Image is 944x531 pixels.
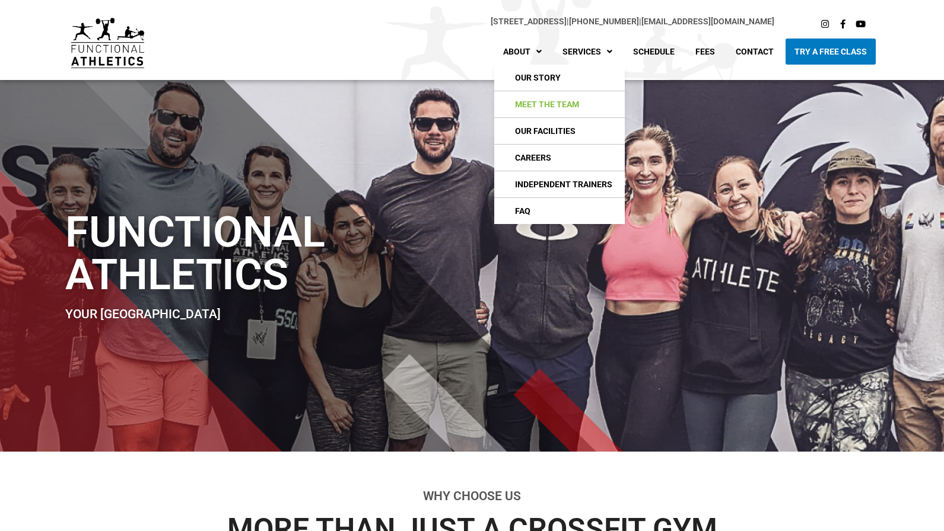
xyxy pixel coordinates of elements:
a: [STREET_ADDRESS] [491,17,567,26]
a: Schedule [624,39,684,65]
a: [EMAIL_ADDRESS][DOMAIN_NAME] [641,17,774,26]
img: default-logo [71,18,144,68]
h1: Functional Athletics [65,211,549,296]
a: Fees [686,39,724,65]
a: Careers [494,145,625,171]
a: Contact [727,39,783,65]
a: Our Story [494,65,625,91]
a: Services [554,39,621,65]
span: | [491,17,569,26]
a: Meet The Team [494,91,625,117]
a: Independent Trainers [494,171,625,197]
p: | [168,15,774,28]
a: FAQ [494,198,625,224]
a: About [494,39,551,65]
a: Try A Free Class [786,39,876,65]
a: Our Facilities [494,118,625,144]
a: [PHONE_NUMBER] [569,17,639,26]
h2: Your [GEOGRAPHIC_DATA] [65,308,549,321]
h2: Why Choose Us [143,490,802,503]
